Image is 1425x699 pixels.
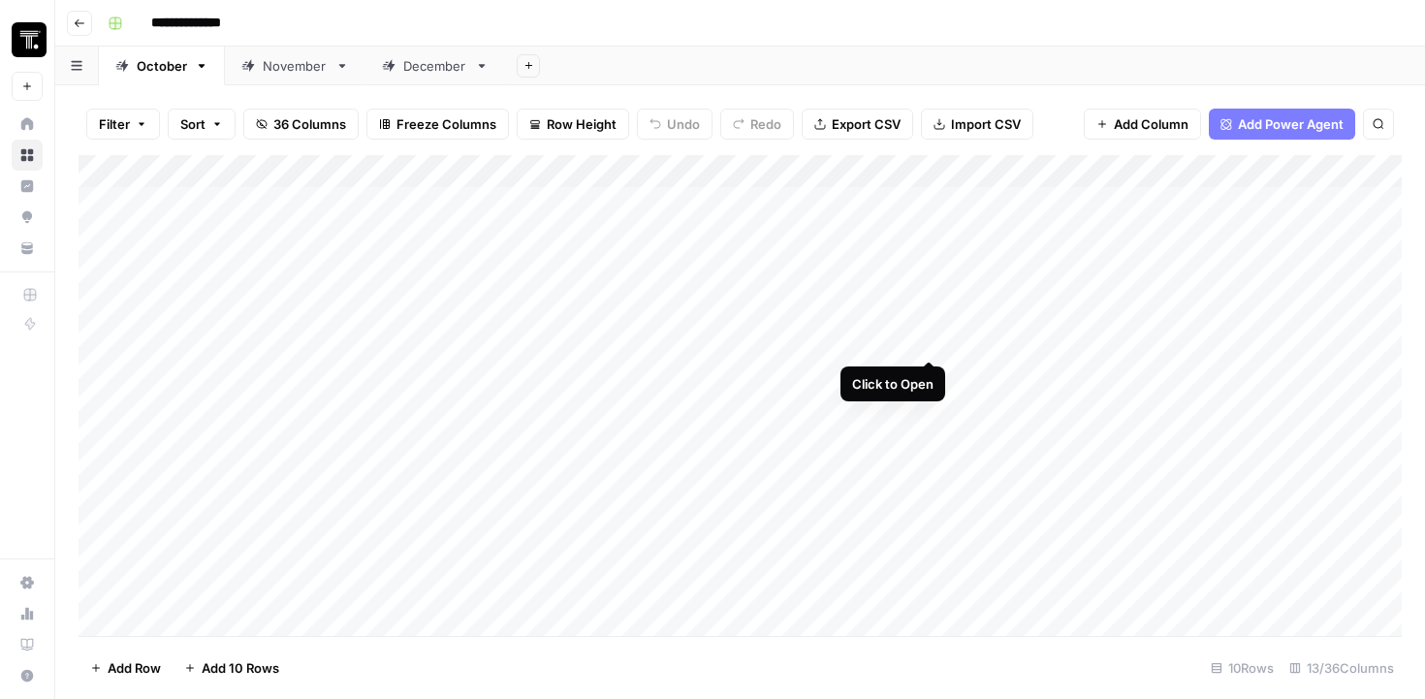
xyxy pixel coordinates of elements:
button: Help + Support [12,660,43,691]
span: Sort [180,114,206,134]
span: Export CSV [832,114,901,134]
button: Import CSV [921,109,1033,140]
a: November [225,47,365,85]
button: Sort [168,109,236,140]
span: Row Height [547,114,617,134]
span: Import CSV [951,114,1021,134]
button: Add Column [1084,109,1201,140]
div: 13/36 Columns [1282,652,1402,683]
button: Row Height [517,109,629,140]
button: 36 Columns [243,109,359,140]
button: Add 10 Rows [173,652,291,683]
span: Undo [667,114,700,134]
a: Home [12,109,43,140]
button: Redo [720,109,794,140]
div: December [403,56,467,76]
span: Add Power Agent [1238,114,1344,134]
span: Add 10 Rows [202,658,279,678]
button: Undo [637,109,712,140]
a: Settings [12,567,43,598]
span: Add Column [1114,114,1188,134]
span: Add Row [108,658,161,678]
a: Learning Hub [12,629,43,660]
a: October [99,47,225,85]
button: Export CSV [802,109,913,140]
a: Opportunities [12,202,43,233]
div: November [263,56,328,76]
span: Filter [99,114,130,134]
div: 10 Rows [1203,652,1282,683]
button: Add Power Agent [1209,109,1355,140]
a: December [365,47,505,85]
a: Usage [12,598,43,629]
span: Redo [750,114,781,134]
div: Click to Open [852,374,934,394]
button: Workspace: Thoughtspot [12,16,43,64]
span: 36 Columns [273,114,346,134]
img: Thoughtspot Logo [12,22,47,57]
a: Browse [12,140,43,171]
a: Insights [12,171,43,202]
button: Filter [86,109,160,140]
a: Your Data [12,233,43,264]
span: Freeze Columns [396,114,496,134]
button: Freeze Columns [366,109,509,140]
div: October [137,56,187,76]
button: Add Row [79,652,173,683]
